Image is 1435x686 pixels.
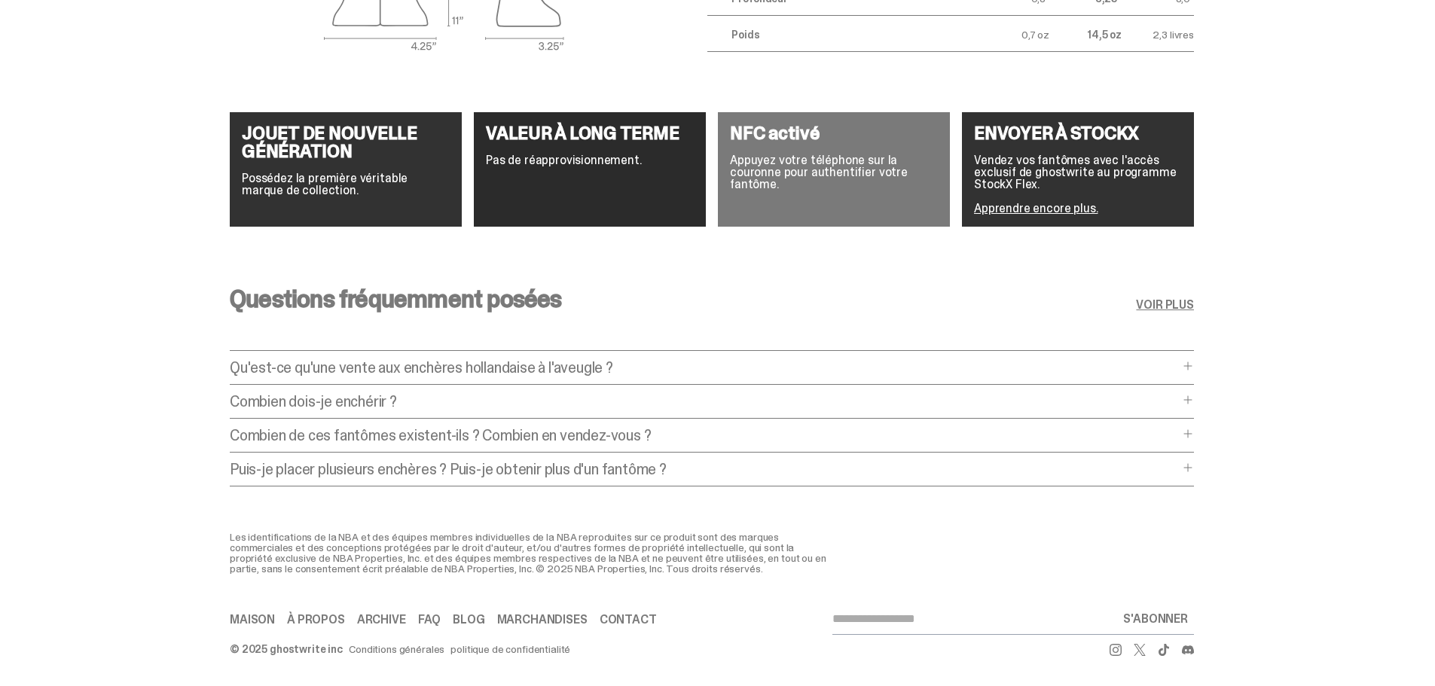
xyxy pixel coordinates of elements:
font: Blog [453,611,484,627]
a: FAQ [418,614,441,626]
font: Archive [357,611,406,627]
font: Maison [230,611,275,627]
a: Marchandises [497,614,588,626]
font: VALEUR À LONG TERME [486,121,679,145]
font: Qu'est-ce qu'une vente aux enchères hollandaise à l'aveugle ? [230,358,613,377]
a: À propos [287,614,345,626]
font: Vendez vos fantômes avec l'accès exclusif de ghostwrite au programme StockX Flex. [974,152,1176,192]
a: Maison [230,614,275,626]
font: Combien de ces fantômes existent-ils ? Combien en vendez-vous ? [230,425,651,445]
font: © 2025 ghostwrite inc [230,642,343,656]
a: politique de confidentialité [450,644,570,654]
a: Archive [357,614,406,626]
font: 2,3 livres [1153,28,1194,41]
font: Contact [600,611,657,627]
font: NFC activé [730,121,820,145]
font: Puis-je placer plusieurs enchères ? Puis-je obtenir plus d'un fantôme ? [230,459,667,479]
font: Questions fréquemment posées [230,283,562,315]
a: Blog [453,614,484,626]
button: S'ABONNER [1117,604,1194,634]
font: Pas de réapprovisionnement. [486,152,642,168]
font: Conditions générales [349,642,444,656]
a: Apprendre encore plus. [974,200,1098,216]
font: Les identifications de la NBA et des équipes membres individuelles de la NBA reproduites sur ce p... [230,530,826,575]
font: S'ABONNER [1123,611,1188,627]
a: Conditions générales [349,644,444,654]
a: Contact [600,614,657,626]
font: À propos [287,611,345,627]
font: 0,7 oz [1021,28,1049,41]
font: Poids [731,28,759,41]
font: Possédez la première véritable marque de collection. [242,170,408,198]
font: Appuyez votre téléphone sur la couronne pour authentifier votre fantôme. [730,152,908,192]
font: VOIR PLUS [1136,297,1194,313]
font: politique de confidentialité [450,642,570,656]
font: JOUET DE NOUVELLE GÉNÉRATION [242,121,417,163]
font: Marchandises [497,611,588,627]
font: FAQ [418,611,441,627]
font: 14,5 oz [1088,28,1122,41]
font: Combien dois-je enchérir ? [230,392,397,411]
a: VOIR PLUS [1136,299,1194,311]
font: ENVOYER À STOCKX [974,121,1139,145]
